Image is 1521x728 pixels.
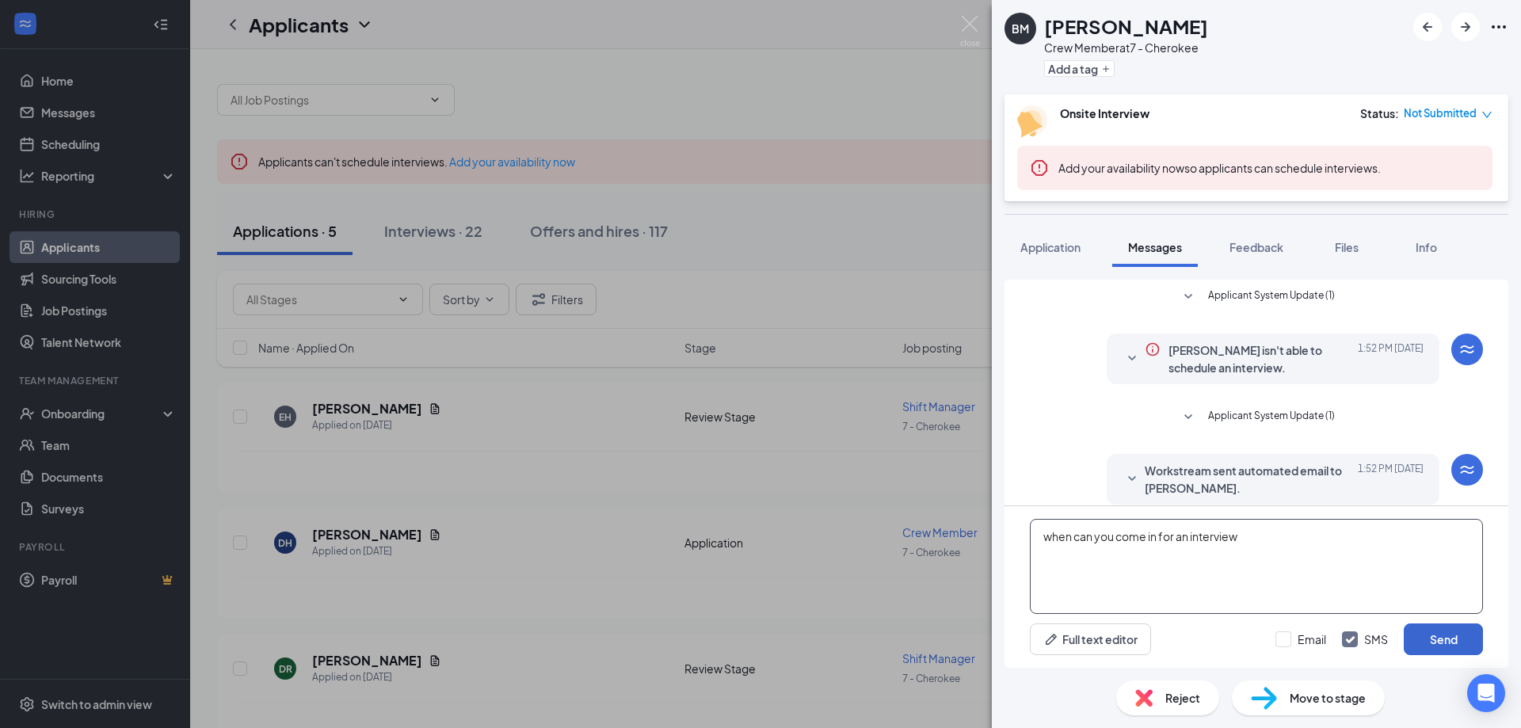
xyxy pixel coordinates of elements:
[1208,288,1335,307] span: Applicant System Update (1)
[1145,341,1161,357] svg: Info
[1208,408,1335,427] span: Applicant System Update (1)
[1458,460,1477,479] svg: WorkstreamLogo
[1418,17,1437,36] svg: ArrowLeftNew
[1165,689,1200,707] span: Reject
[1179,408,1335,427] button: SmallChevronDownApplicant System Update (1)
[1030,158,1049,177] svg: Error
[1179,288,1335,307] button: SmallChevronDownApplicant System Update (1)
[1043,631,1059,647] svg: Pen
[1404,623,1483,655] button: Send
[1358,462,1424,497] span: [DATE] 1:52 PM
[1413,13,1442,41] button: ArrowLeftNew
[1290,689,1366,707] span: Move to stage
[1020,240,1081,254] span: Application
[1179,288,1198,307] svg: SmallChevronDown
[1030,623,1151,655] button: Full text editorPen
[1458,340,1477,359] svg: WorkstreamLogo
[1404,105,1477,121] span: Not Submitted
[1179,408,1198,427] svg: SmallChevronDown
[1123,349,1142,368] svg: SmallChevronDown
[1145,462,1352,497] span: Workstream sent automated email to [PERSON_NAME].
[1060,106,1149,120] b: Onsite Interview
[1058,160,1184,176] button: Add your availability now
[1360,105,1399,121] div: Status :
[1168,341,1352,376] span: [PERSON_NAME] isn't able to schedule an interview.
[1044,13,1208,40] h1: [PERSON_NAME]
[1229,240,1283,254] span: Feedback
[1044,40,1208,55] div: Crew Member at 7 - Cherokee
[1030,519,1483,614] textarea: when can you come in for an interview
[1416,240,1437,254] span: Info
[1456,17,1475,36] svg: ArrowRight
[1451,13,1480,41] button: ArrowRight
[1101,64,1111,74] svg: Plus
[1335,240,1359,254] span: Files
[1467,674,1505,712] div: Open Intercom Messenger
[1058,161,1381,175] span: so applicants can schedule interviews.
[1044,60,1115,77] button: PlusAdd a tag
[1128,240,1182,254] span: Messages
[1481,109,1492,120] span: down
[1012,21,1029,36] div: BM
[1358,341,1424,376] span: [DATE] 1:52 PM
[1123,470,1142,489] svg: SmallChevronDown
[1489,17,1508,36] svg: Ellipses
